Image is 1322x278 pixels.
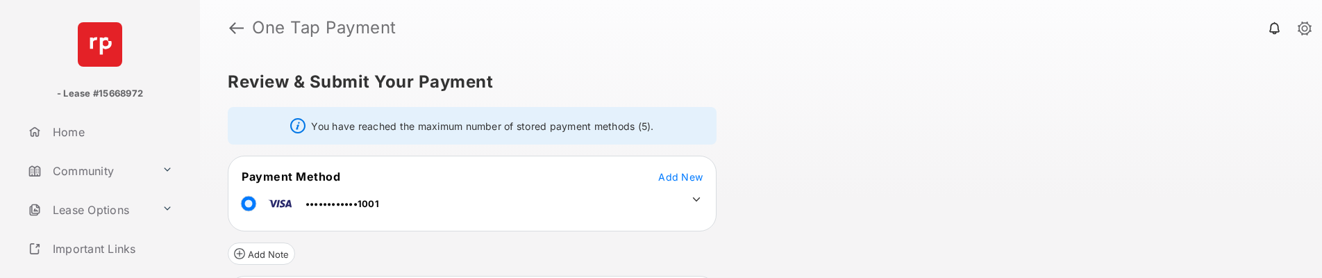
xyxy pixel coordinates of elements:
span: Payment Method [242,170,340,183]
a: Home [22,115,200,149]
div: You have reached the maximum number of stored payment methods (5). [228,107,717,145]
a: Lease Options [22,193,156,227]
strong: One Tap Payment [252,19,396,36]
span: Add New [658,171,703,183]
h5: Review & Submit Your Payment [228,74,1283,90]
button: Add Note [228,243,295,265]
button: Add New [658,170,703,183]
a: Community [22,154,156,188]
p: - Lease #15668972 [57,87,143,101]
a: Important Links [22,232,178,265]
img: svg+xml;base64,PHN2ZyB4bWxucz0iaHR0cDovL3d3dy53My5vcmcvMjAwMC9zdmciIHdpZHRoPSI2NCIgaGVpZ2h0PSI2NC... [78,22,122,67]
span: ••••••••••••1001 [306,198,379,209]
